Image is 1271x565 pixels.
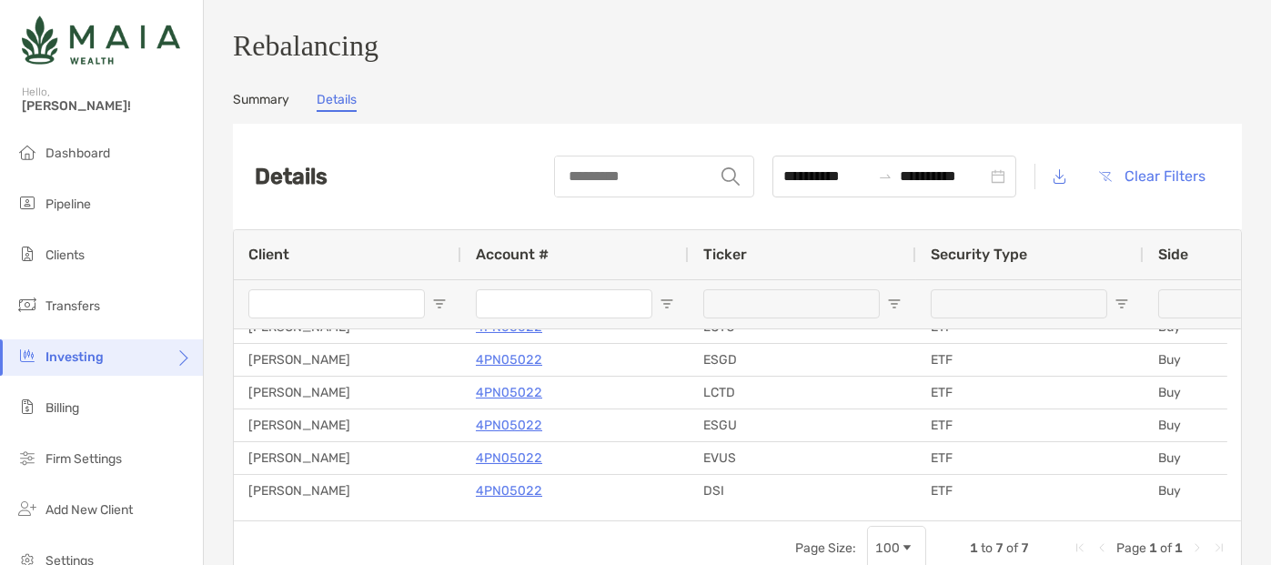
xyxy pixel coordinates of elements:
[981,540,993,556] span: to
[689,377,916,409] div: LCTD
[689,344,916,376] div: ESGD
[1006,540,1018,556] span: of
[476,289,652,318] input: Account # Filter Input
[795,540,856,556] div: Page Size:
[45,197,91,212] span: Pipeline
[45,451,122,467] span: Firm Settings
[931,246,1027,263] span: Security Type
[233,92,289,112] a: Summary
[45,349,104,365] span: Investing
[16,498,38,520] img: add_new_client icon
[45,247,85,263] span: Clients
[16,294,38,316] img: transfers icon
[476,414,542,437] a: 4PN05022
[476,381,542,404] a: 4PN05022
[1116,540,1146,556] span: Page
[916,475,1144,507] div: ETF
[1149,540,1157,556] span: 1
[660,297,674,311] button: Open Filter Menu
[317,92,357,112] a: Details
[703,246,747,263] span: Ticker
[1099,171,1112,182] img: button icon
[916,344,1144,376] div: ETF
[1094,540,1109,555] div: Previous Page
[689,409,916,441] div: ESGU
[476,447,542,469] a: 4PN05022
[970,540,978,556] span: 1
[1175,540,1183,556] span: 1
[45,298,100,314] span: Transfers
[476,479,542,502] a: 4PN05022
[1212,540,1226,555] div: Last Page
[1158,246,1188,263] span: Side
[45,146,110,161] span: Dashboard
[234,409,461,441] div: [PERSON_NAME]
[234,377,461,409] div: [PERSON_NAME]
[248,246,289,263] span: Client
[1084,156,1220,197] button: Clear Filters
[1160,540,1172,556] span: of
[476,348,542,371] a: 4PN05022
[916,442,1144,474] div: ETF
[234,344,461,376] div: [PERSON_NAME]
[875,540,900,556] div: 100
[1190,540,1205,555] div: Next Page
[476,246,549,263] span: Account #
[16,447,38,469] img: firm-settings icon
[916,377,1144,409] div: ETF
[16,192,38,214] img: pipeline icon
[234,475,461,507] div: [PERSON_NAME]
[22,7,180,73] img: Zoe Logo
[721,167,740,186] img: input icon
[234,442,461,474] div: [PERSON_NAME]
[916,409,1144,441] div: ETF
[689,475,916,507] div: DSI
[248,289,425,318] input: Client Filter Input
[16,243,38,265] img: clients icon
[1021,540,1029,556] span: 7
[22,98,192,114] span: [PERSON_NAME]!
[45,400,79,416] span: Billing
[16,141,38,163] img: dashboard icon
[878,169,893,184] span: to
[878,169,893,184] span: swap-right
[887,297,902,311] button: Open Filter Menu
[1073,540,1087,555] div: First Page
[16,396,38,418] img: billing icon
[255,164,328,189] h2: Details
[995,540,1004,556] span: 7
[233,29,1242,63] h3: Rebalancing
[432,297,447,311] button: Open Filter Menu
[1115,297,1129,311] button: Open Filter Menu
[45,502,133,518] span: Add New Client
[689,442,916,474] div: EVUS
[16,345,38,367] img: investing icon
